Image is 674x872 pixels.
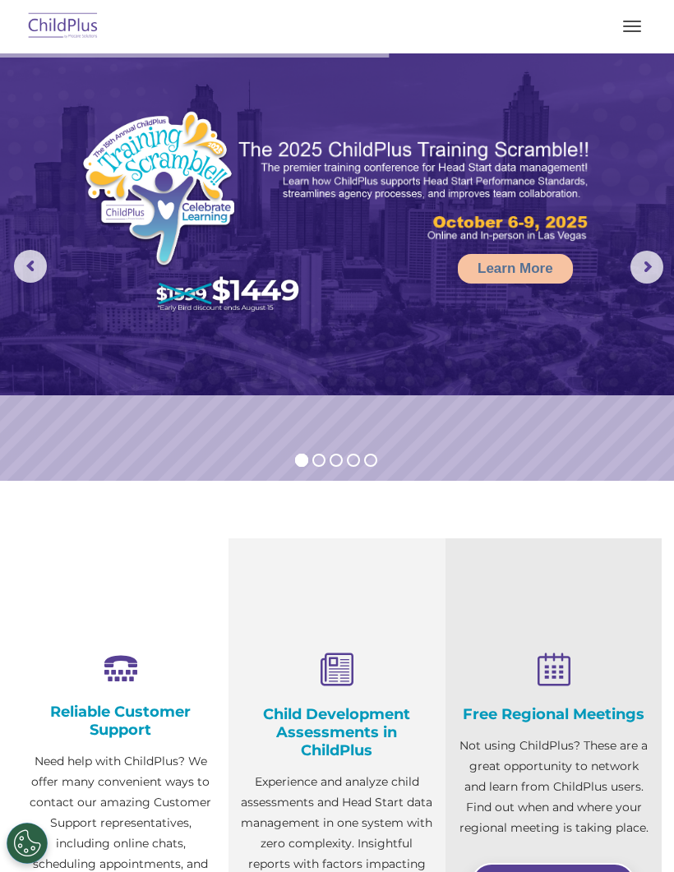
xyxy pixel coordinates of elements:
[25,7,102,46] img: ChildPlus by Procare Solutions
[7,823,48,864] button: Cookies Settings
[241,705,432,759] h4: Child Development Assessments in ChildPlus
[25,703,216,739] h4: Reliable Customer Support
[397,694,674,872] iframe: Chat Widget
[458,254,573,284] a: Learn More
